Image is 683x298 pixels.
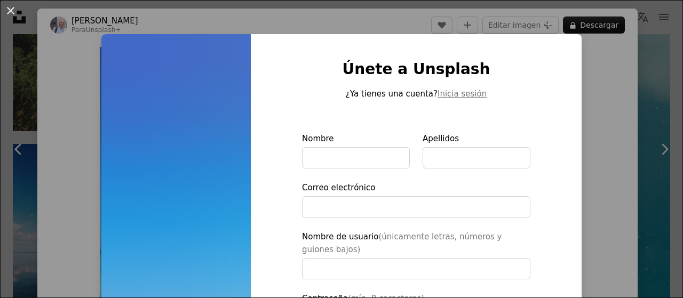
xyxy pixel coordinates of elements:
[302,147,410,168] input: Nombre
[302,132,410,168] label: Nombre
[302,196,530,218] input: Correo electrónico
[423,147,530,168] input: Apellidos
[302,258,530,279] input: Nombre de usuario(únicamente letras, números y guiones bajos)
[302,60,530,79] h1: Únete a Unsplash
[438,87,487,100] button: Inicia sesión
[302,230,530,279] label: Nombre de usuario
[302,87,530,100] p: ¿Ya tienes una cuenta?
[423,132,530,168] label: Apellidos
[302,232,502,254] span: (únicamente letras, números y guiones bajos)
[302,181,530,218] label: Correo electrónico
